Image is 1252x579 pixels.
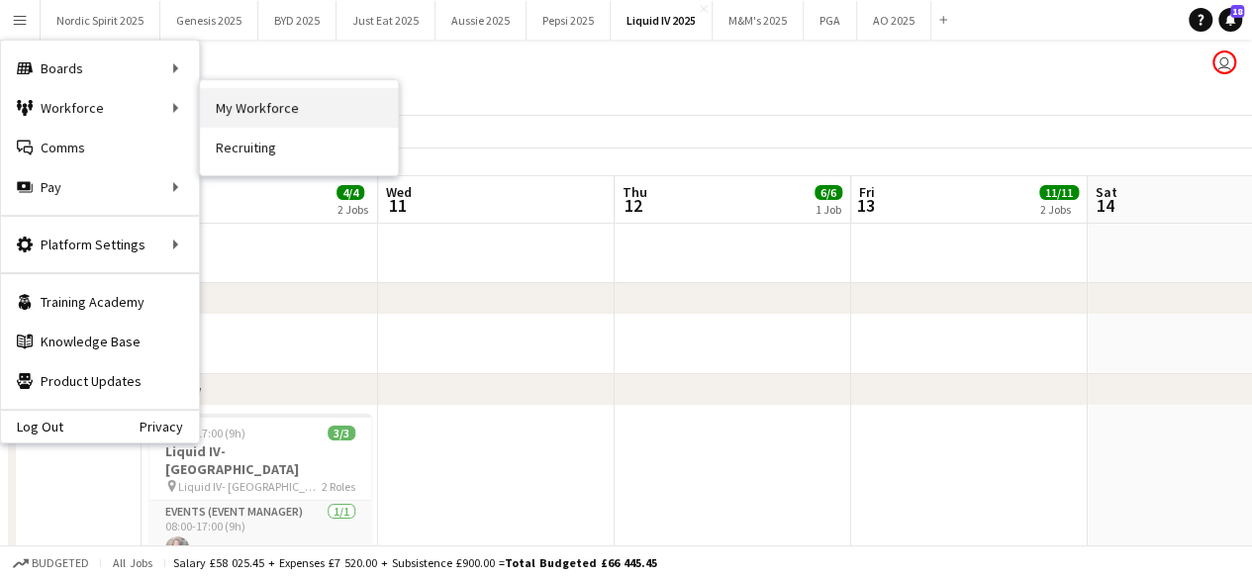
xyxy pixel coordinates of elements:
span: 14 [1093,194,1117,217]
button: Liquid IV 2025 [611,1,713,40]
span: 11 [383,194,412,217]
button: Genesis 2025 [160,1,258,40]
div: 1 Job [816,202,841,217]
span: 6/6 [815,185,842,200]
app-card-role: Events (Event Manager)1/108:00-17:00 (9h)Givenchy Sneekes [149,501,371,568]
span: 13 [856,194,875,217]
div: Salary £58 025.45 + Expenses £7 520.00 + Subsistence £900.00 = [173,555,657,570]
span: Wed [386,183,412,201]
span: Budgeted [32,556,89,570]
span: All jobs [109,555,156,570]
button: M&M's 2025 [713,1,804,40]
a: Knowledge Base [1,322,199,361]
div: Boards [1,48,199,88]
h3: Liquid IV- [GEOGRAPHIC_DATA] [149,442,371,478]
a: Product Updates [1,361,199,401]
span: 08:00-17:00 (9h) [165,426,245,440]
div: Workforce [1,88,199,128]
a: Privacy [140,419,199,434]
span: 18 [1230,5,1244,18]
span: 2 Roles [322,479,355,494]
button: Budgeted [10,552,92,574]
button: PGA [804,1,857,40]
button: AO 2025 [857,1,931,40]
button: Aussie 2025 [435,1,527,40]
span: 11/11 [1039,185,1079,200]
button: Just Eat 2025 [337,1,435,40]
button: Pepsi 2025 [527,1,611,40]
a: Comms [1,128,199,167]
div: Pay [1,167,199,207]
a: My Workforce [200,88,398,128]
div: 2 Jobs [1040,202,1078,217]
a: Log Out [1,419,63,434]
span: 12 [620,194,647,217]
button: BYD 2025 [258,1,337,40]
span: Total Budgeted £66 445.45 [505,555,657,570]
button: Nordic Spirit 2025 [41,1,160,40]
span: Sat [1096,183,1117,201]
div: 2 Jobs [337,202,368,217]
a: Training Academy [1,282,199,322]
span: 3/3 [328,426,355,440]
span: Liquid IV- [GEOGRAPHIC_DATA] [178,479,322,494]
div: Platform Settings [1,225,199,264]
app-user-avatar: Rosie Benjamin [1212,50,1236,74]
a: Recruiting [200,128,398,167]
span: 4/4 [337,185,364,200]
span: Fri [859,183,875,201]
a: 18 [1218,8,1242,32]
span: Thu [623,183,647,201]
